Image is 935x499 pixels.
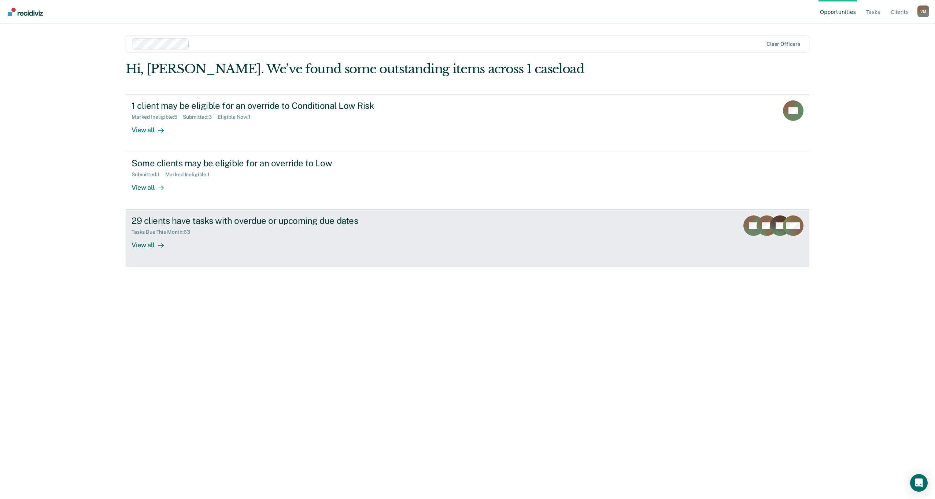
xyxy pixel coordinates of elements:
[132,114,183,120] div: Marked Ineligible : 5
[132,171,165,178] div: Submitted : 1
[132,215,389,226] div: 29 clients have tasks with overdue or upcoming due dates
[910,474,928,492] div: Open Intercom Messenger
[183,114,218,120] div: Submitted : 3
[766,41,800,47] div: Clear officers
[917,5,929,17] button: Profile dropdown button
[132,158,389,169] div: Some clients may be eligible for an override to Low
[132,229,196,235] div: Tasks Due This Month : 63
[126,62,673,77] div: Hi, [PERSON_NAME]. We’ve found some outstanding items across 1 caseload
[917,5,929,17] div: V M
[126,152,809,210] a: Some clients may be eligible for an override to LowSubmitted:1Marked Ineligible:1View all
[132,120,173,134] div: View all
[165,171,215,178] div: Marked Ineligible : 1
[218,114,256,120] div: Eligible Now : 1
[8,8,43,16] img: Recidiviz
[132,178,173,192] div: View all
[126,94,809,152] a: 1 client may be eligible for an override to Conditional Low RiskMarked Ineligible:5Submitted:3Eli...
[132,235,173,249] div: View all
[132,100,389,111] div: 1 client may be eligible for an override to Conditional Low Risk
[126,210,809,267] a: 29 clients have tasks with overdue or upcoming due datesTasks Due This Month:63View all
